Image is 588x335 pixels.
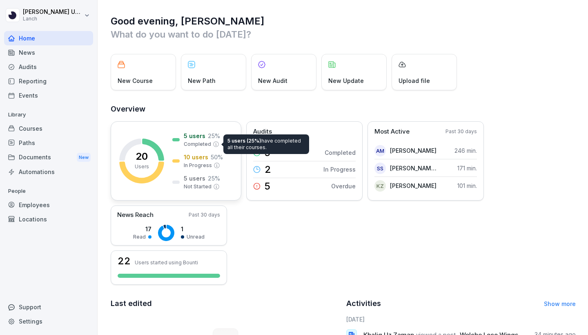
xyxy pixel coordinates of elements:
[227,138,261,144] span: 5 users (25%)
[4,60,93,74] a: Audits
[374,163,386,174] div: Ss
[346,315,576,324] h6: [DATE]
[4,45,93,60] a: News
[323,165,356,174] p: In Progress
[189,211,220,219] p: Past 30 days
[111,28,576,41] p: What do you want to do [DATE]?
[187,233,205,241] p: Unread
[4,74,93,88] a: Reporting
[184,162,212,169] p: In Progress
[117,210,154,220] p: News Reach
[181,225,205,233] p: 1
[208,174,220,183] p: 25 %
[184,132,205,140] p: 5 users
[445,128,477,135] p: Past 30 days
[331,182,356,190] p: Overdue
[111,103,576,115] h2: Overview
[346,298,381,309] h2: Activities
[4,31,93,45] a: Home
[118,76,153,85] p: New Course
[184,141,211,148] p: Completed
[111,298,341,309] h2: Last edited
[4,136,93,150] a: Paths
[325,148,356,157] p: Completed
[136,152,148,161] p: 20
[23,16,82,22] p: Lanch
[111,15,576,28] h1: Good evening, [PERSON_NAME]
[133,233,146,241] p: Read
[211,153,223,161] p: 50 %
[4,185,93,198] p: People
[265,181,270,191] p: 5
[77,153,91,162] div: New
[4,198,93,212] a: Employees
[258,76,287,85] p: New Audit
[374,127,410,136] p: Most Active
[184,174,205,183] p: 5 users
[374,145,386,156] div: AM
[390,146,437,155] p: [PERSON_NAME]
[390,164,437,172] p: [PERSON_NAME] [PERSON_NAME]
[265,165,271,174] p: 2
[135,259,198,266] p: Users started using Bounti
[4,165,93,179] a: Automations
[184,183,212,190] p: Not Started
[374,180,386,192] div: KZ
[133,225,151,233] p: 17
[457,181,477,190] p: 101 min.
[208,132,220,140] p: 25 %
[4,150,93,165] a: DocumentsNew
[328,76,364,85] p: New Update
[4,314,93,328] a: Settings
[184,153,208,161] p: 10 users
[253,127,272,136] p: Audits
[135,163,149,170] p: Users
[4,121,93,136] a: Courses
[399,76,430,85] p: Upload file
[4,300,93,314] div: Support
[4,150,93,165] div: Documents
[188,76,216,85] p: New Path
[265,148,270,158] p: 5
[454,146,477,155] p: 246 min.
[4,212,93,226] a: Locations
[390,181,437,190] p: [PERSON_NAME]
[544,300,576,307] a: Show more
[223,134,309,154] div: have completed all their courses.
[118,256,131,266] h3: 22
[23,9,82,16] p: [PERSON_NAME] Uz Zaman
[457,164,477,172] p: 171 min.
[4,108,93,121] p: Library
[4,88,93,103] a: Events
